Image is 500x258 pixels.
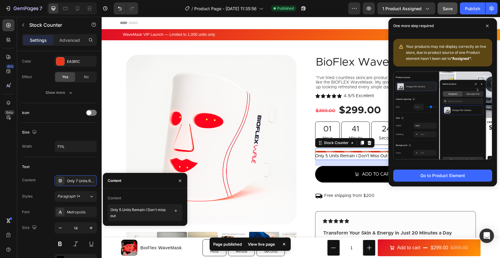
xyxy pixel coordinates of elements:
[46,90,74,96] div: Show more
[29,21,81,29] p: Stock Counter
[237,87,280,101] div: $299.00
[214,136,286,143] p: only 5 units remain i don't miss out
[247,107,261,118] div: 41
[109,232,117,238] p: Hour
[393,23,434,29] p: One more step required
[443,6,453,11] span: Save
[226,223,238,239] button: decrement
[163,224,176,232] div: 24
[84,74,89,80] span: No
[55,141,97,152] input: Auto
[221,107,231,118] div: 01
[328,226,347,236] div: $299.00
[460,2,485,14] button: Publish
[349,149,362,166] input: quantity
[438,2,457,14] button: Save
[5,110,14,115] div: Beta
[67,210,95,215] div: Metropolis
[221,118,231,125] p: Hour
[262,223,274,239] button: increment
[22,194,33,199] div: Styles
[276,223,379,240] button: Add to cart
[22,74,32,80] div: Effect
[38,227,81,235] h1: BioFlex WaveMask
[22,59,31,64] div: Color
[108,178,121,183] div: Content
[213,241,242,247] p: Page published
[22,209,30,215] div: Font
[2,2,45,14] button: 7
[194,5,257,12] span: Product Page - [DATE] 11:35:56
[6,64,14,69] div: 450
[55,191,97,202] button: Paragraph 1*
[22,110,29,115] div: Icon
[30,37,47,43] p: Settings
[214,59,369,72] span: "I've tried countless skincare products, but nothing has transformed my skin like the BIOFLEX Wav...
[134,232,146,238] p: Minute
[40,5,42,12] p: 7
[296,227,319,235] div: Add to cart
[108,195,121,201] div: Content
[277,107,293,118] div: 24
[59,37,80,43] p: Advanced
[67,178,95,184] div: Only 7 Units Remain I Don't miss out
[479,229,494,243] div: Open Intercom Messenger
[62,74,68,80] span: Yes
[221,123,248,129] div: Stock Counter
[244,240,279,248] div: View live page
[238,223,262,239] input: quantity
[223,176,273,182] p: Free shipping from $200
[242,76,272,82] p: 4.9/5 Excellent
[22,128,38,137] div: Size
[465,5,480,12] div: Publish
[277,118,293,125] p: Second
[214,38,318,54] h1: BioFlex WaveMask
[277,6,294,11] span: Published
[134,224,146,232] div: 41
[57,194,80,199] span: Paragraph 1*
[336,43,359,48] p: vip access
[191,5,193,12] span: /
[22,224,38,232] div: Size
[451,56,471,61] b: “Assigned”
[22,164,30,170] div: Text
[247,118,261,125] p: Minute
[348,226,367,236] div: $399.00
[382,5,422,12] span: 1 product assigned
[377,2,435,14] button: 1 product assigned
[214,89,234,99] div: $399.00
[22,144,32,149] div: Width
[260,153,291,161] div: ADD TO CART
[420,172,465,179] div: Go to Product Element
[163,232,176,238] p: Second
[214,149,331,166] button: ADD TO CART
[335,149,349,166] button: decrement
[22,87,97,98] button: Show more
[114,2,138,14] div: Undo/Redo
[22,177,36,183] div: Content
[222,214,350,219] strong: Transform Your Skin & Energy in Just 20 Minutes a Day
[406,44,486,61] span: Your products may not display correctly on live store, due to product source of one Product eleme...
[393,170,492,182] button: Go to Product Element
[362,149,376,166] button: increment
[102,17,500,258] iframe: Design area
[109,224,117,232] div: 01
[67,59,95,64] div: EA381C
